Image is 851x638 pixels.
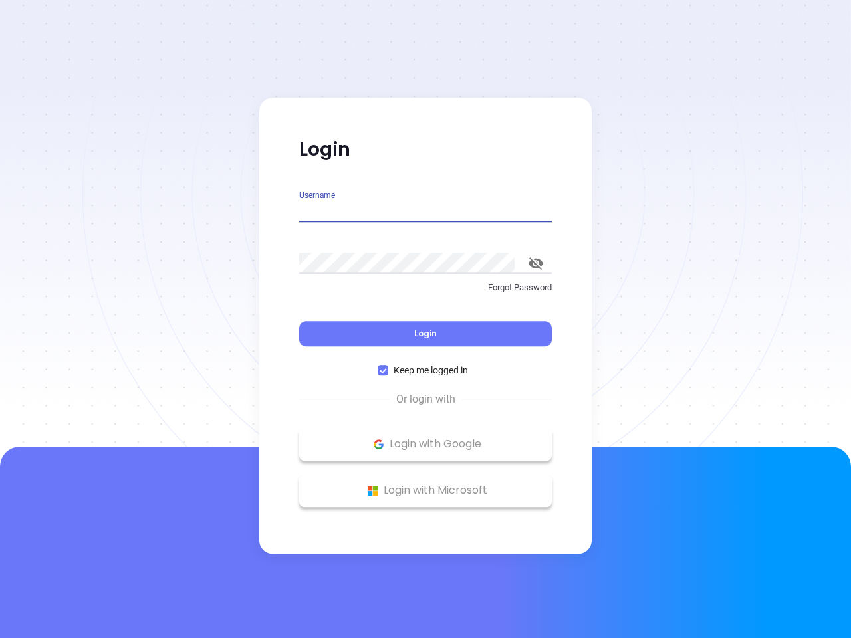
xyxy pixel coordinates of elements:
[364,482,381,499] img: Microsoft Logo
[306,434,545,454] p: Login with Google
[299,427,552,461] button: Google Logo Login with Google
[299,281,552,305] a: Forgot Password
[520,247,552,279] button: toggle password visibility
[299,191,335,199] label: Username
[390,391,462,407] span: Or login with
[299,138,552,161] p: Login
[388,363,473,377] span: Keep me logged in
[414,328,437,339] span: Login
[306,480,545,500] p: Login with Microsoft
[370,436,387,453] img: Google Logo
[299,321,552,346] button: Login
[299,474,552,507] button: Microsoft Logo Login with Microsoft
[299,281,552,294] p: Forgot Password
